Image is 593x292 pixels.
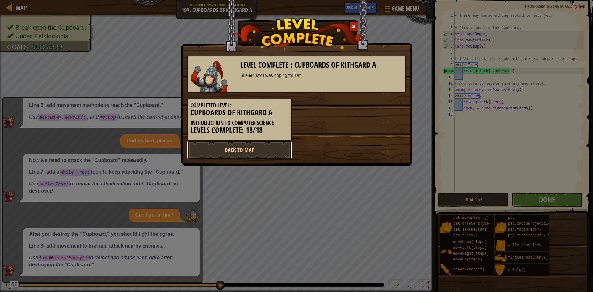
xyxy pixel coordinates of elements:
[187,141,292,159] a: Back to Map
[230,18,363,49] img: level_complete.png
[191,126,288,134] h3: Levels Complete: 18/18
[191,102,288,108] h5: Completed Level:
[191,120,288,126] h5: Introduction to Computer Science
[240,61,402,69] h3: Level Complete : Cupboards of Kithgard A
[191,61,228,92] img: samurai.png
[240,72,402,78] div: Skeletons? I was hoping for flan.
[191,108,288,117] h3: Cupboards of Kithgard A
